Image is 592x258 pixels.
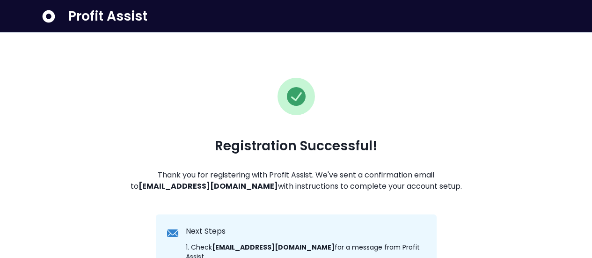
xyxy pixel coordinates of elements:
span: Thank you for registering with Profit Assist. We've sent a confirmation email to with instruction... [124,170,468,192]
span: Next Steps [186,226,226,237]
strong: [EMAIL_ADDRESS][DOMAIN_NAME] [139,181,278,192]
span: Registration Successful! [215,138,378,155]
strong: [EMAIL_ADDRESS][DOMAIN_NAME] [212,243,335,252]
span: Profit Assist [68,8,147,25]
